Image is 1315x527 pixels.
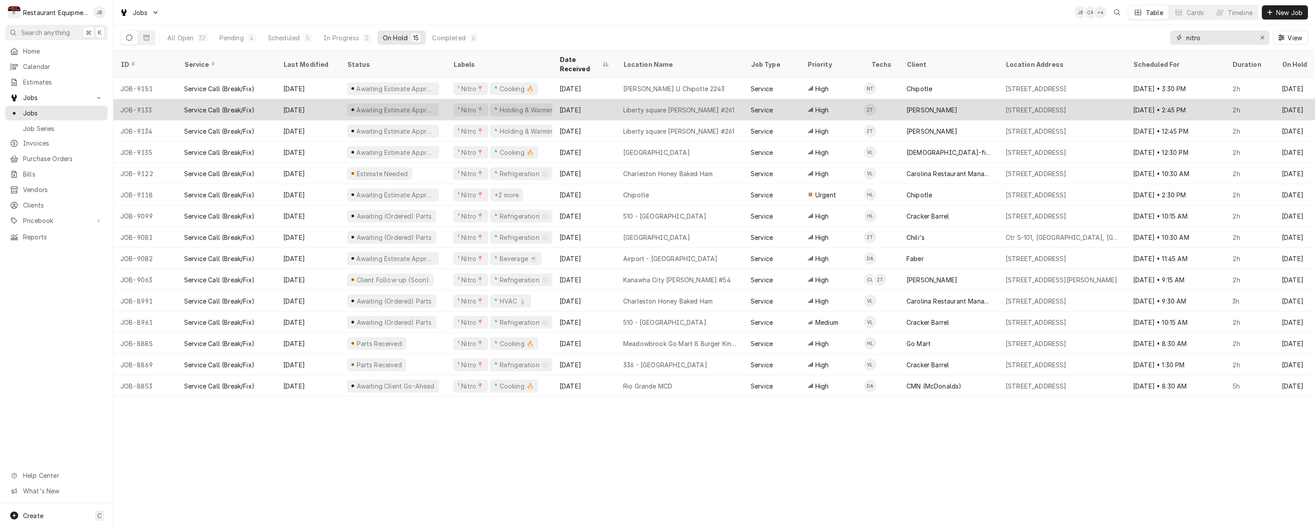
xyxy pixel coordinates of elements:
[815,148,829,157] span: High
[347,60,437,69] div: Status
[5,44,108,58] a: Home
[864,252,876,265] div: Dakota Arthur's Avatar
[864,146,876,158] div: VL
[23,77,103,87] span: Estimates
[751,169,773,178] div: Service
[276,142,340,163] div: [DATE]
[1006,212,1067,221] div: [STREET_ADDRESS]
[93,6,105,19] div: JB
[1126,290,1225,312] div: [DATE] • 9:30 AM
[623,148,690,157] div: [GEOGRAPHIC_DATA]
[864,188,876,201] div: Huston Lewis's Avatar
[133,8,148,17] span: Jobs
[21,28,70,37] span: Search anything
[494,318,550,327] div: ⁴ Refrigeration ❄️
[552,163,616,184] div: [DATE]
[864,273,876,286] div: CL
[1094,6,1107,19] div: + 4
[413,33,419,42] div: 15
[906,84,932,93] div: Chipotle
[355,169,409,178] div: Estimate Needed
[5,90,108,105] a: Go to Jobs
[552,248,616,269] div: [DATE]
[864,231,876,243] div: ZT
[623,190,649,200] div: Chipotle
[5,484,108,498] a: Go to What's New
[1146,8,1163,17] div: Table
[355,275,430,285] div: Client Follow-up (Soon)
[623,84,725,93] div: [PERSON_NAME] U Chipotle 2243
[5,198,108,212] a: Clients
[1084,6,1097,19] div: CA
[906,127,957,136] div: [PERSON_NAME]
[623,296,713,306] div: Charleston Honey Baked Ham
[751,254,773,263] div: Service
[815,105,829,115] span: High
[355,105,436,115] div: Awaiting Estimate Approval
[906,233,925,242] div: Chili's
[23,124,103,133] span: Job Series
[1110,5,1124,19] button: Open search
[113,142,177,163] div: JOB-9135
[23,512,43,519] span: Create
[751,318,773,327] div: Service
[184,339,255,348] div: Service Call (Break/Fix)
[552,205,616,227] div: [DATE]
[1126,227,1225,248] div: [DATE] • 10:30 AM
[355,212,432,221] div: Awaiting (Ordered) Parts
[623,105,734,115] div: Liberty square [PERSON_NAME] #261
[5,25,108,40] button: Search anything⌘K
[1006,318,1067,327] div: [STREET_ADDRESS]
[457,296,485,306] div: ¹ Nitro📍
[807,60,855,69] div: Priority
[494,275,550,285] div: ⁴ Refrigeration ❄️
[113,184,177,205] div: JOB-9118
[815,254,829,263] span: High
[5,106,108,120] a: Jobs
[23,93,90,102] span: Jobs
[864,125,876,137] div: Zack Tussey's Avatar
[1006,254,1067,263] div: [STREET_ADDRESS]
[906,296,991,306] div: Carolina Restaurant Management (Honey Baked Ham)
[276,163,340,184] div: [DATE]
[559,55,600,73] div: Date Received
[864,316,876,328] div: VL
[5,213,108,228] a: Go to Pricebook
[1262,5,1308,19] button: New Job
[23,200,103,210] span: Clients
[457,84,485,93] div: ¹ Nitro📍
[1074,6,1087,19] div: Jaired Brunty's Avatar
[1225,184,1275,205] div: 2h
[457,318,485,327] div: ¹ Nitro📍
[864,273,876,286] div: Cole Livingston's Avatar
[276,312,340,333] div: [DATE]
[1225,120,1275,142] div: 2h
[355,318,432,327] div: Awaiting (Ordered) Parts
[276,333,340,354] div: [DATE]
[751,190,773,200] div: Service
[1273,31,1308,45] button: View
[1006,60,1117,69] div: Location Address
[552,99,616,120] div: [DATE]
[457,148,485,157] div: ¹ Nitro📍
[184,169,255,178] div: Service Call (Break/Fix)
[1084,6,1097,19] div: Chrissy Adams's Avatar
[457,212,485,221] div: ¹ Nitro📍
[1225,269,1275,290] div: 2h
[1006,169,1067,178] div: [STREET_ADDRESS]
[864,146,876,158] div: Van Lucas's Avatar
[5,136,108,150] a: Invoices
[5,151,108,166] a: Purchase Orders
[494,296,527,306] div: ⁴ HVAC 🌡️
[355,254,436,263] div: Awaiting Estimate Approval
[623,275,731,285] div: Kanawha City [PERSON_NAME] #54
[751,275,773,285] div: Service
[268,33,300,42] div: Scheduled
[1187,8,1204,17] div: Cards
[1133,60,1216,69] div: Scheduled For
[23,138,103,148] span: Invoices
[276,120,340,142] div: [DATE]
[23,471,102,480] span: Help Center
[457,190,485,200] div: ¹ Nitro📍
[1006,233,1119,242] div: Ctr S-101, [GEOGRAPHIC_DATA], [GEOGRAPHIC_DATA] 25389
